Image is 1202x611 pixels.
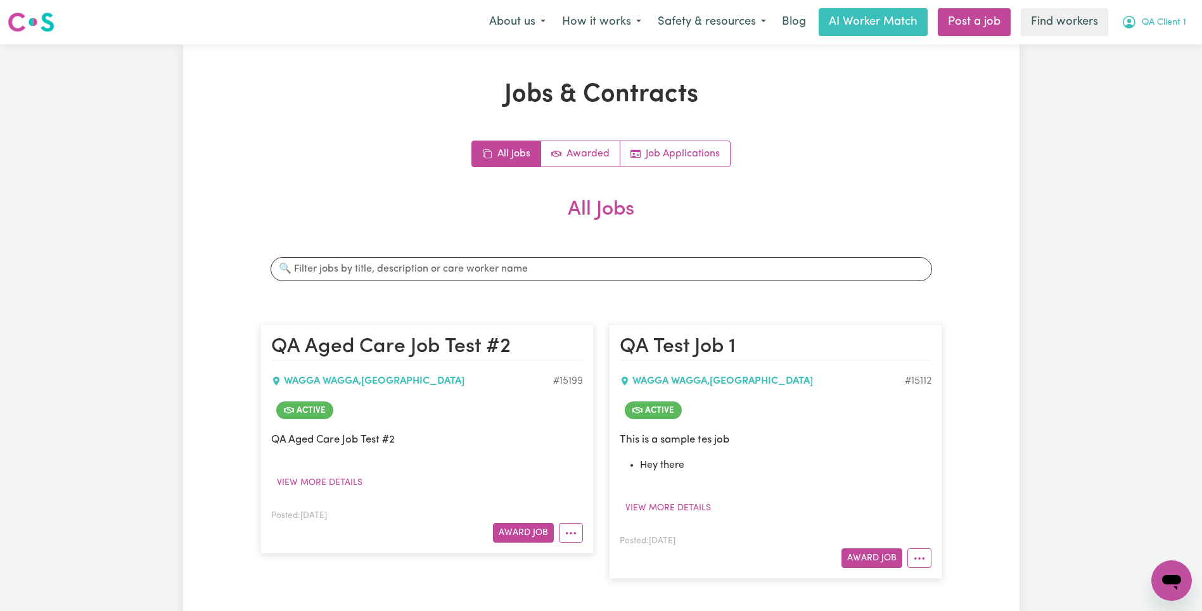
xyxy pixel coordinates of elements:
[938,8,1011,36] a: Post a job
[620,537,675,545] span: Posted: [DATE]
[559,523,583,543] button: More options
[625,401,682,419] span: Job is active
[271,257,932,281] input: 🔍 Filter jobs by title, description or care worker name
[907,548,931,568] button: More options
[620,141,730,167] a: Job applications
[841,548,902,568] button: Award Job
[1113,9,1194,35] button: My Account
[1142,16,1186,30] span: QA Client 1
[819,8,928,36] a: AI Worker Match
[271,335,583,360] h2: QA Aged Care Job Test #2
[276,401,333,419] span: Job is active
[554,9,649,35] button: How it works
[493,523,554,543] button: Award Job
[481,9,554,35] button: About us
[553,374,583,389] div: Job ID #15199
[271,512,327,520] span: Posted: [DATE]
[774,8,814,36] a: Blog
[271,473,368,493] button: View more details
[8,11,54,34] img: Careseekers logo
[649,9,774,35] button: Safety & resources
[8,8,54,37] a: Careseekers logo
[271,374,553,389] div: WAGGA WAGGA , [GEOGRAPHIC_DATA]
[472,141,541,167] a: All jobs
[905,374,931,389] div: Job ID #15112
[620,498,717,518] button: View more details
[620,432,931,448] p: This is a sample tes job
[1021,8,1108,36] a: Find workers
[541,141,620,167] a: Active jobs
[640,458,931,473] li: Hey there
[620,335,931,360] h2: QA Test Job 1
[260,198,942,242] h2: All Jobs
[1151,560,1192,601] iframe: Button to launch messaging window
[260,80,942,110] h1: Jobs & Contracts
[271,432,583,448] p: QA Aged Care Job Test #2
[620,374,905,389] div: WAGGA WAGGA , [GEOGRAPHIC_DATA]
